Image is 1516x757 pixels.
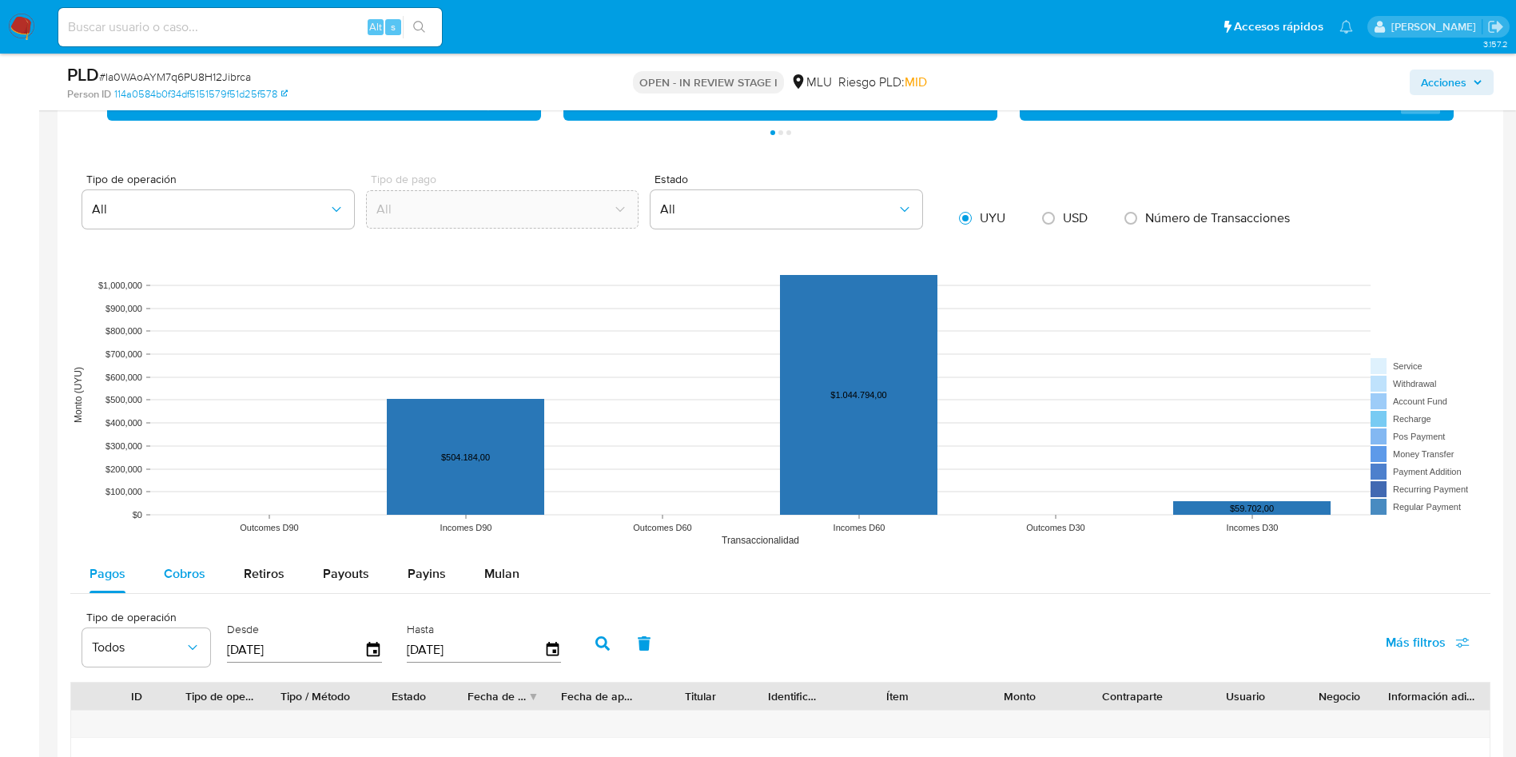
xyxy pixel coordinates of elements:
input: Buscar usuario o caso... [58,17,442,38]
a: Notificaciones [1339,20,1353,34]
b: Person ID [67,87,111,102]
span: # Ia0WAoAYM7q6PU8H12Jibrca [99,69,251,85]
span: 3.157.2 [1483,38,1508,50]
span: Alt [369,19,382,34]
div: MLU [790,74,832,91]
a: 114a0584b0f34df5151579f51d25f578 [114,87,288,102]
p: OPEN - IN REVIEW STAGE I [633,71,784,94]
span: Riesgo PLD: [838,74,927,91]
span: MID [905,73,927,91]
p: antonio.rossel@mercadolibre.com [1391,19,1482,34]
span: s [391,19,396,34]
button: Acciones [1410,70,1494,95]
a: Salir [1487,18,1504,35]
b: PLD [67,62,99,87]
span: Accesos rápidos [1234,18,1323,35]
span: Acciones [1421,70,1466,95]
button: search-icon [403,16,436,38]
